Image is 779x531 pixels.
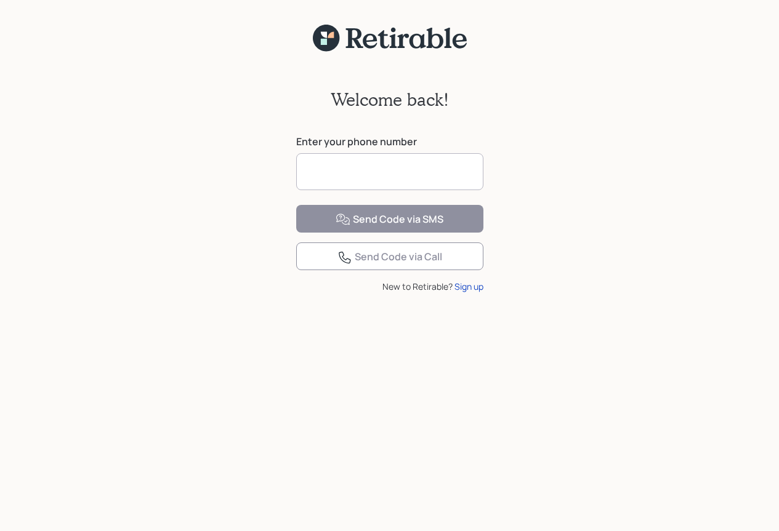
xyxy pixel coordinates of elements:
div: Sign up [454,280,483,293]
button: Send Code via Call [296,242,483,270]
h2: Welcome back! [331,89,449,110]
button: Send Code via SMS [296,205,483,233]
label: Enter your phone number [296,135,483,148]
div: Send Code via SMS [336,212,443,227]
div: New to Retirable? [296,280,483,293]
div: Send Code via Call [337,250,442,265]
